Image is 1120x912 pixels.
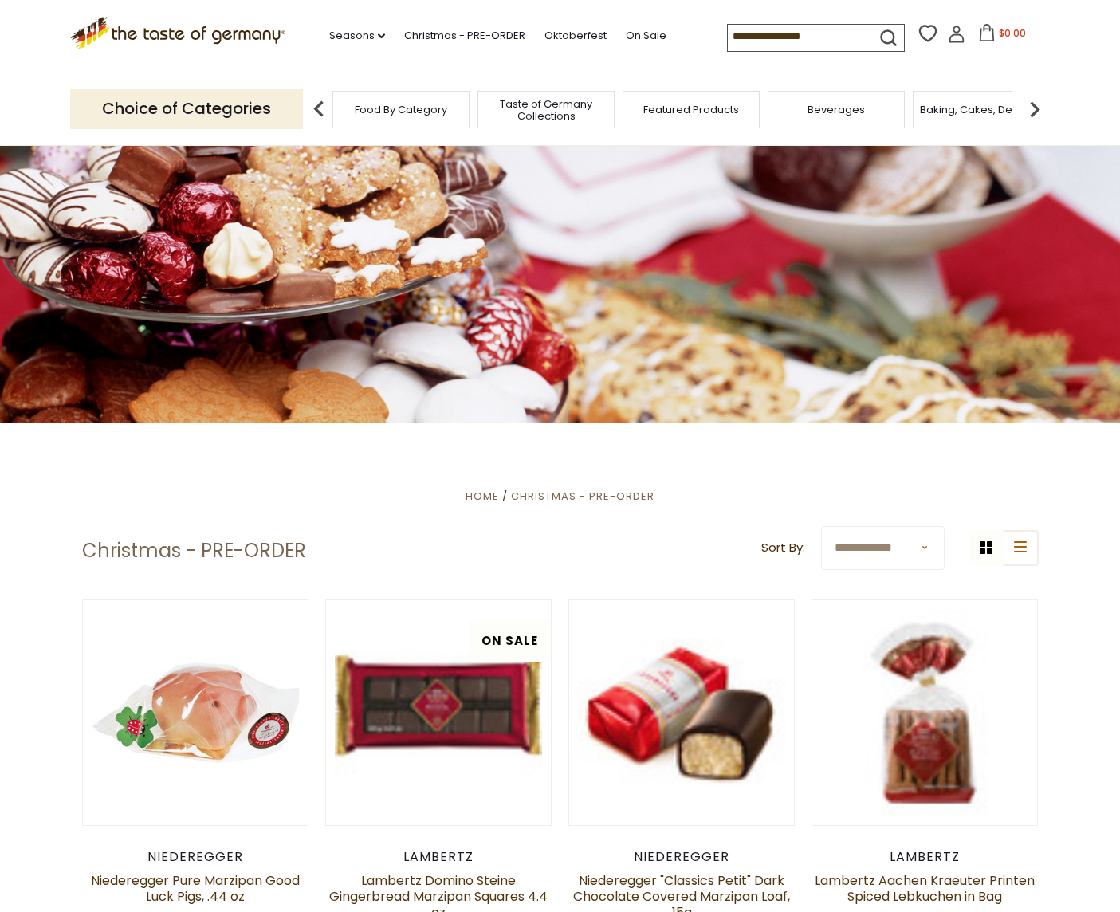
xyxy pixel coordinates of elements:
a: Christmas - PRE-ORDER [511,489,654,504]
img: Lambertz Domino Steine Gingerbread Marzipan Squares 4.4 oz [326,600,552,826]
a: Baking, Cakes, Desserts [920,104,1043,116]
a: Food By Category [355,104,447,116]
h1: Christmas - PRE-ORDER [82,539,306,563]
div: Niederegger [568,849,796,865]
a: Lambertz Aachen Kraeuter Printen Spiced Lebkuchen in Bag [815,871,1035,906]
div: Niederegger [82,849,309,865]
button: $0.00 [969,24,1036,48]
img: previous arrow [303,93,335,125]
a: Christmas - PRE-ORDER [404,27,525,45]
a: Beverages [808,104,865,116]
a: Niederegger Pure Marzipan Good Luck Pigs, .44 oz [91,871,300,906]
div: Lambertz [812,849,1039,865]
a: Seasons [329,27,385,45]
img: Niederegger "Classics Petit" Dark Chocolate Covered Marzipan Loaf, 15g [569,628,795,796]
label: Sort By: [761,538,805,558]
img: Niederegger Pure Marzipan Good Luck Pigs, .44 oz [83,600,308,826]
img: next arrow [1019,93,1051,125]
a: Home [466,489,499,504]
a: On Sale [626,27,666,45]
a: Featured Products [643,104,739,116]
a: Taste of Germany Collections [482,98,610,122]
a: Oktoberfest [544,27,607,45]
img: Lambertz Aachen "Kraeuter Printen" Spiced Lebkuchen in Bag [812,600,1038,826]
p: Choice of Categories [70,89,303,128]
div: Lambertz [325,849,552,865]
span: $0.00 [999,26,1026,40]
